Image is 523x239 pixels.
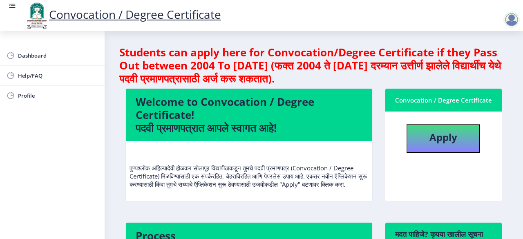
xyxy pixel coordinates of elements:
[407,124,480,153] button: Apply
[18,51,98,60] span: Dashboard
[119,46,508,85] h4: Students can apply here for Convocation/Degree Certificate if they Pass Out between 2004 To [DATE...
[25,7,221,22] a: Convocation / Degree Certificate
[130,147,369,188] p: पुण्यश्लोक अहिल्यादेवी होळकर सोलापूर विद्यापीठाकडून तुमचे पदवी प्रमाणपत्र (Convocation / Degree C...
[18,71,98,80] span: Help/FAQ
[25,2,49,29] img: logo
[395,95,492,105] div: Convocation / Degree Certificate
[429,130,457,144] b: Apply
[136,95,362,134] h4: Welcome to Convocation / Degree Certificate! पदवी प्रमाणपत्रात आपले स्वागत आहे!
[18,91,98,101] span: Profile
